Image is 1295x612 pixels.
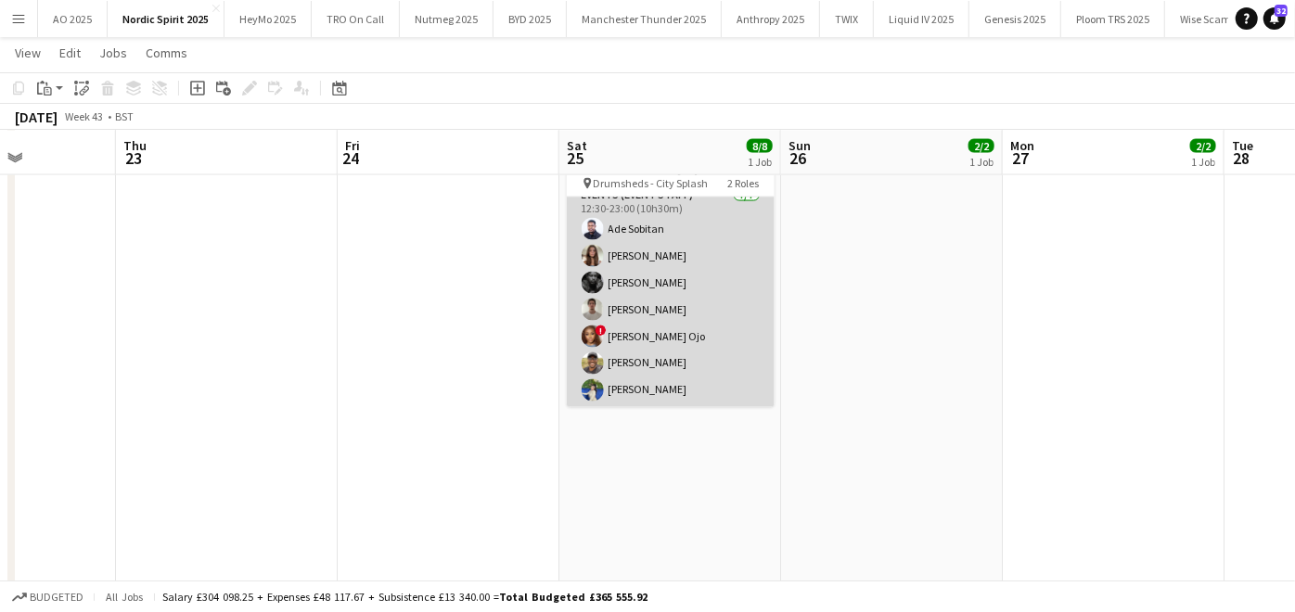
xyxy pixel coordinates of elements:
[162,590,647,604] div: Salary £304 098.25 + Expenses £48 117.67 + Subsistence £13 340.00 =
[115,109,134,123] div: BST
[567,1,722,37] button: Manchester Thunder 2025
[312,1,400,37] button: TRO On Call
[1263,7,1286,30] a: 32
[15,108,58,126] div: [DATE]
[52,41,88,65] a: Edit
[138,41,195,65] a: Comms
[786,147,811,169] span: 26
[969,155,994,169] div: 1 Job
[123,137,147,154] span: Thu
[567,137,587,154] span: Sat
[596,325,607,337] span: !
[108,1,224,37] button: Nordic Spirit 2025
[146,45,187,61] span: Comms
[969,1,1061,37] button: Genesis 2025
[59,45,81,61] span: Edit
[499,590,647,604] span: Total Budgeted £365 555.92
[567,133,775,407] app-job-card: 12:30-23:00 (10h30m)8/8Drumsheds - City Splash Drumsheds - City Splash2 RolesEvents (Event Manage...
[722,1,820,37] button: Anthropy 2025
[1232,137,1253,154] span: Tue
[747,139,773,153] span: 8/8
[567,185,775,409] app-card-role: Events (Event Staff)7/712:30-23:00 (10h30m)Ade Sobitan[PERSON_NAME][PERSON_NAME][PERSON_NAME]![PE...
[61,109,108,123] span: Week 43
[102,590,147,604] span: All jobs
[1165,1,1247,37] button: Wise Scam
[121,147,147,169] span: 23
[1007,147,1034,169] span: 27
[400,1,494,37] button: Nutmeg 2025
[1061,1,1165,37] button: Ploom TRS 2025
[224,1,312,37] button: HeyMo 2025
[1275,5,1288,17] span: 32
[820,1,874,37] button: TWIX
[92,41,135,65] a: Jobs
[1190,139,1216,153] span: 2/2
[7,41,48,65] a: View
[38,1,108,37] button: AO 2025
[9,587,86,607] button: Budgeted
[1191,155,1215,169] div: 1 Job
[564,147,587,169] span: 25
[1010,137,1034,154] span: Mon
[99,45,127,61] span: Jobs
[594,176,709,190] span: Drumsheds - City Splash
[1229,147,1253,169] span: 28
[874,1,969,37] button: Liquid IV 2025
[748,155,772,169] div: 1 Job
[728,176,760,190] span: 2 Roles
[342,147,360,169] span: 24
[494,1,567,37] button: BYD 2025
[968,139,994,153] span: 2/2
[345,137,360,154] span: Fri
[30,591,83,604] span: Budgeted
[789,137,811,154] span: Sun
[15,45,41,61] span: View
